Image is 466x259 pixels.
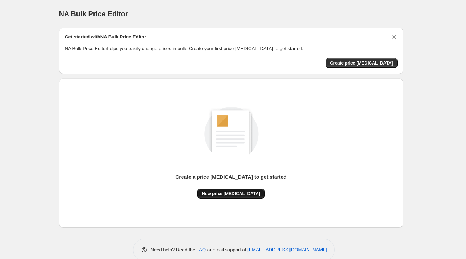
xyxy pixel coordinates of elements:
button: Create price change job [326,58,398,68]
p: Create a price [MEDICAL_DATA] to get started [175,173,287,181]
a: [EMAIL_ADDRESS][DOMAIN_NAME] [247,247,327,252]
h2: Get started with NA Bulk Price Editor [65,33,146,41]
p: NA Bulk Price Editor helps you easily change prices in bulk. Create your first price [MEDICAL_DAT... [65,45,398,52]
span: or email support at [206,247,247,252]
span: NA Bulk Price Editor [59,10,128,18]
button: Dismiss card [390,33,398,41]
a: FAQ [196,247,206,252]
span: Create price [MEDICAL_DATA] [330,60,393,66]
span: New price [MEDICAL_DATA] [202,191,260,197]
span: Need help? Read the [151,247,197,252]
button: New price [MEDICAL_DATA] [197,189,265,199]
